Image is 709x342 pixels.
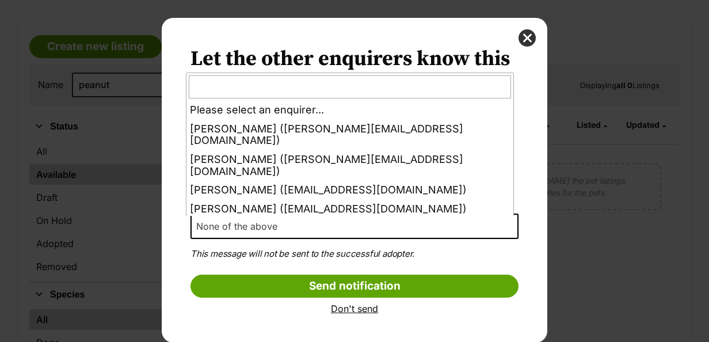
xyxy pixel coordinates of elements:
[190,214,519,239] span: None of the above
[186,200,513,219] li: [PERSON_NAME] ([EMAIL_ADDRESS][DOMAIN_NAME])
[190,275,519,298] input: Send notification
[190,47,519,97] h2: Let the other enquirers know this pet has been adopted
[186,181,513,200] li: [PERSON_NAME] ([EMAIL_ADDRESS][DOMAIN_NAME])
[190,303,519,314] a: Don't send
[519,29,536,47] button: close
[190,248,519,261] p: This message will not be sent to the successful adopter.
[186,101,513,120] li: Please select an enquirer...
[186,150,513,181] li: [PERSON_NAME] ([PERSON_NAME][EMAIL_ADDRESS][DOMAIN_NAME])
[186,120,513,150] li: [PERSON_NAME] ([PERSON_NAME][EMAIL_ADDRESS][DOMAIN_NAME])
[192,218,289,234] span: None of the above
